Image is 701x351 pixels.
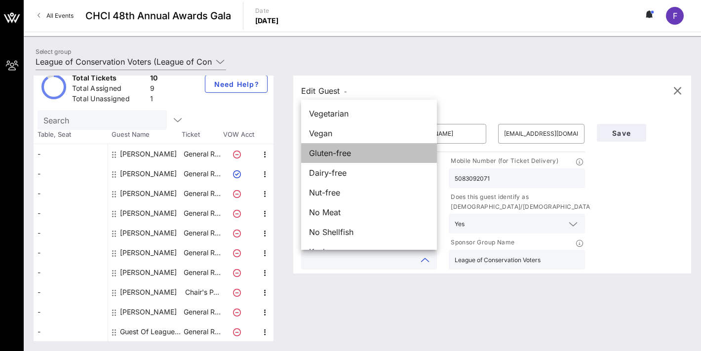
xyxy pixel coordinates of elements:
span: Nut-free [309,187,340,198]
div: Francesca Governali [120,144,177,164]
p: General R… [182,302,222,322]
button: Need Help? [205,75,268,93]
div: 9 [150,83,158,96]
p: General R… [182,144,222,164]
div: - [34,223,108,243]
span: No Shellfish [309,226,353,238]
p: General R… [182,223,222,243]
div: Total Tickets [72,73,146,85]
p: Date [255,6,279,16]
p: General R… [182,184,222,203]
div: 10 [150,73,158,85]
div: - [34,263,108,282]
span: Need Help? [213,80,259,88]
div: 1 [150,94,158,106]
p: Sponsor Group Name [449,237,514,248]
p: Chair's P… [182,282,222,302]
p: General R… [182,243,222,263]
input: Last Name* [405,126,480,142]
div: Leslie Hinkson [120,203,177,223]
p: General R… [182,263,222,282]
span: Table, Seat [34,130,108,140]
div: Sara Chieffo [120,282,177,302]
div: Yes [455,221,465,228]
div: - [34,144,108,164]
span: Save [605,129,638,137]
span: Vegan [309,127,332,139]
span: Vegetarian [309,108,349,119]
input: Email* [504,126,579,142]
span: CHCI 48th Annual Awards Gala [85,8,231,23]
span: Gluten-free [309,147,351,159]
div: Lizzy Duncan [120,223,177,243]
div: Mika Hyer [120,263,177,282]
div: - [34,164,108,184]
div: - [34,203,108,223]
span: Ticket [182,130,221,140]
div: - [34,302,108,322]
div: Yes [449,214,584,234]
p: [DATE] [255,16,279,26]
span: Guest Name [108,130,182,140]
span: VOW Acct [221,130,256,140]
div: Matthew Davis [120,243,177,263]
p: Mobile Number (for Ticket Delivery) [449,156,558,166]
div: - [34,322,108,342]
p: General R… [182,203,222,223]
p: General R… [182,164,222,184]
div: Total Unassigned [72,94,146,106]
div: - [34,243,108,263]
div: Edit Guest [301,84,347,98]
span: No Meat [309,206,341,218]
div: - [34,184,108,203]
div: Total Assigned [72,83,146,96]
div: - [34,282,108,302]
div: Guest Of League of Conservation Voters [120,322,182,342]
p: General R… [182,322,222,342]
span: Kosher [309,246,335,258]
div: Fransiska Dale [120,164,177,184]
span: - [344,88,347,95]
div: Keith Rushing [120,184,177,203]
span: All Events [46,12,74,19]
p: Does this guest identify as [DEMOGRAPHIC_DATA]/[DEMOGRAPHIC_DATA]? [449,192,595,212]
button: Save [597,124,646,142]
span: F [673,11,677,21]
span: Dairy-free [309,167,347,179]
div: F [666,7,684,25]
div: Sebastian Suarez [120,302,177,322]
label: Select group [36,48,71,55]
a: All Events [32,8,79,24]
